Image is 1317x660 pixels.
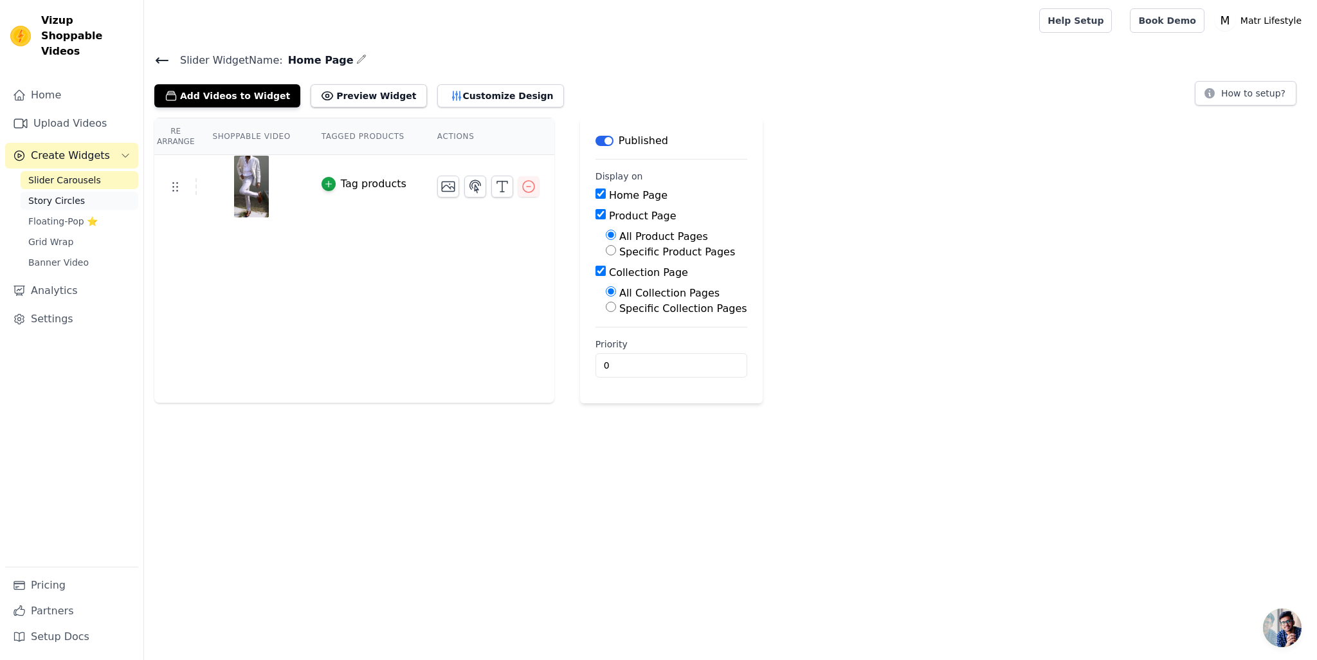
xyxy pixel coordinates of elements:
[5,624,138,650] a: Setup Docs
[1220,14,1230,27] text: M
[1215,9,1307,32] button: M Matr Lifestyle
[283,53,354,68] span: Home Page
[619,246,735,258] label: Specific Product Pages
[437,84,564,107] button: Customize Design
[154,84,300,107] button: Add Videos to Widget
[609,266,688,279] label: Collection Page
[609,210,677,222] label: Product Page
[609,189,668,201] label: Home Page
[31,148,110,163] span: Create Widgets
[197,118,305,155] th: Shoppable Video
[5,598,138,624] a: Partners
[595,170,643,183] legend: Display on
[154,118,197,155] th: Re Arrange
[21,253,138,271] a: Banner Video
[21,212,138,230] a: Floating-Pop ⭐
[28,215,98,228] span: Floating-Pop ⭐
[5,306,138,332] a: Settings
[170,53,283,68] span: Slider Widget Name:
[233,156,269,217] img: tn-347174f974cc4aa586efccd47c9b35a4.png
[595,338,747,351] label: Priority
[422,118,554,155] th: Actions
[356,51,367,69] div: Edit Name
[1195,90,1296,102] a: How to setup?
[28,256,89,269] span: Banner Video
[28,235,73,248] span: Grid Wrap
[1195,81,1296,105] button: How to setup?
[5,111,138,136] a: Upload Videos
[5,143,138,169] button: Create Widgets
[21,171,138,189] a: Slider Carousels
[619,287,720,299] label: All Collection Pages
[21,233,138,251] a: Grid Wrap
[28,174,101,187] span: Slider Carousels
[1130,8,1204,33] a: Book Demo
[28,194,85,207] span: Story Circles
[41,13,133,59] span: Vizup Shoppable Videos
[619,230,708,243] label: All Product Pages
[5,278,138,304] a: Analytics
[311,84,426,107] button: Preview Widget
[5,573,138,598] a: Pricing
[1263,609,1302,647] div: Open chat
[322,176,406,192] button: Tag products
[10,26,31,46] img: Vizup
[619,133,668,149] p: Published
[306,118,422,155] th: Tagged Products
[619,302,747,315] label: Specific Collection Pages
[341,176,406,192] div: Tag products
[437,176,459,197] button: Change Thumbnail
[5,82,138,108] a: Home
[1235,9,1307,32] p: Matr Lifestyle
[21,192,138,210] a: Story Circles
[1039,8,1112,33] a: Help Setup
